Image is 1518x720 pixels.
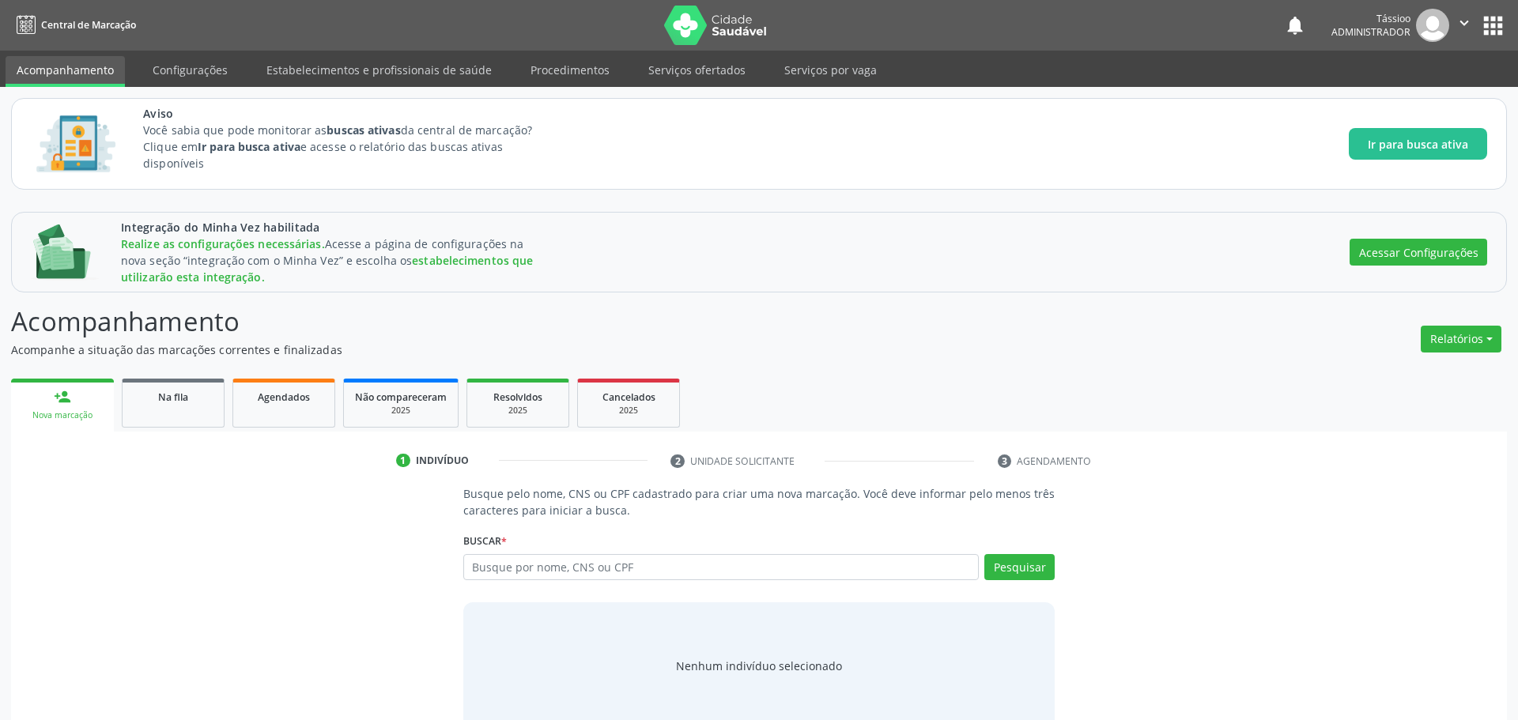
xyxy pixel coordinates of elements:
[31,108,121,179] img: Imagem de CalloutCard
[463,554,980,581] input: Busque por nome, CNS ou CPF
[1416,9,1449,42] img: img
[1449,9,1479,42] button: 
[11,341,1058,358] p: Acompanhe a situação das marcações correntes e finalizadas
[676,658,842,674] div: Nenhum indivíduo selecionado
[519,56,621,84] a: Procedimentos
[396,454,410,468] div: 1
[11,302,1058,341] p: Acompanhamento
[22,409,103,421] div: Nova marcação
[121,236,539,285] div: Acesse a página de configurações na nova seção “integração com o Minha Vez” e escolha os
[589,405,668,417] div: 2025
[1368,136,1468,153] span: Ir para busca ativa
[6,56,125,87] a: Acompanhamento
[255,56,503,84] a: Estabelecimentos e profissionais de saúde
[1349,128,1487,160] button: Ir para busca ativa
[258,390,310,404] span: Agendados
[1331,12,1410,25] div: Tássioo
[1284,14,1306,36] button: notifications
[143,122,561,172] p: Você sabia que pode monitorar as da central de marcação? Clique em e acesse o relatório das busca...
[1456,14,1473,32] i: 
[463,530,507,554] label: Buscar
[11,12,136,38] a: Central de Marcação
[773,56,888,84] a: Serviços por vaga
[1350,239,1487,266] button: Acessar Configurações
[1331,25,1410,39] span: Administrador
[31,224,99,281] img: Imagem de CalloutCard
[637,56,757,84] a: Serviços ofertados
[1479,12,1507,40] button: apps
[121,236,325,251] span: Realize as configurações necessárias.
[158,390,188,404] span: Na fila
[142,56,239,84] a: Configurações
[355,405,447,417] div: 2025
[1421,326,1501,352] button: Relatórios
[493,390,542,404] span: Resolvidos
[121,219,539,236] span: Integração do Minha Vez habilitada
[416,454,469,468] div: Indivíduo
[327,123,400,138] strong: buscas ativas
[984,554,1055,581] button: Pesquisar
[143,105,561,122] span: Aviso
[602,390,655,404] span: Cancelados
[463,485,1055,518] p: Busque pelo nome, CNS ou CPF cadastrado para criar uma nova marcação. Você deve informar pelo men...
[41,18,136,32] span: Central de Marcação
[478,405,557,417] div: 2025
[54,388,71,405] div: person_add
[198,139,300,154] strong: Ir para busca ativa
[355,390,447,404] span: Não compareceram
